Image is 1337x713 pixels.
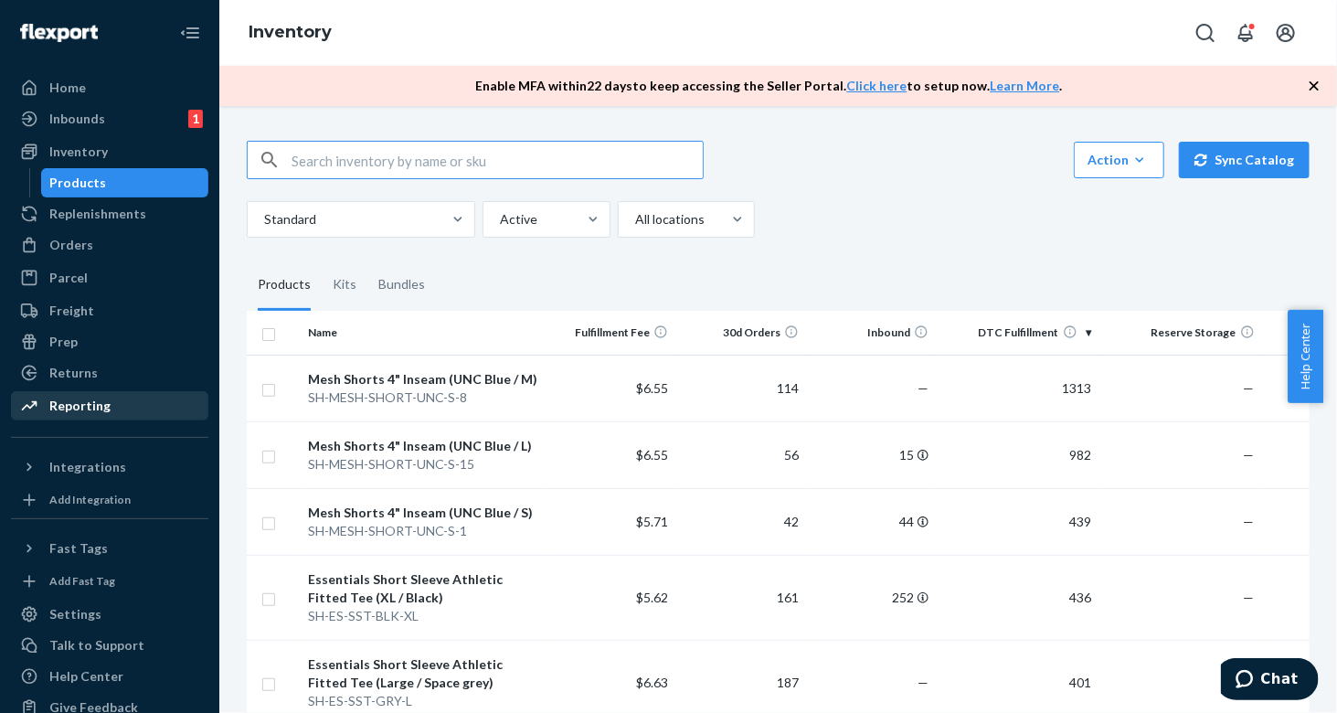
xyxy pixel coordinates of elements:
[675,555,806,640] td: 161
[333,260,356,311] div: Kits
[498,210,500,229] input: Active
[172,15,208,51] button: Close Navigation
[636,514,668,529] span: $5.71
[308,504,537,522] div: Mesh Shorts 4" Inseam (UNC Blue / S)
[308,607,537,625] div: SH-ES-SST-BLK-XL
[806,555,937,640] td: 252
[1244,514,1255,529] span: —
[1179,142,1310,178] button: Sync Catalog
[1227,15,1264,51] button: Open notifications
[11,73,208,102] a: Home
[258,260,311,311] div: Products
[675,355,806,421] td: 114
[49,236,93,254] div: Orders
[308,692,537,710] div: SH-ES-SST-GRY-L
[308,437,537,455] div: Mesh Shorts 4" Inseam (UNC Blue / L)
[675,421,806,488] td: 56
[806,488,937,555] td: 44
[11,296,208,325] a: Freight
[292,142,703,178] input: Search inventory by name or sku
[636,590,668,605] span: $5.62
[308,570,537,607] div: Essentials Short Sleeve Athletic Fitted Tee (XL / Black)
[11,199,208,229] a: Replenishments
[49,364,98,382] div: Returns
[918,675,928,690] span: —
[378,260,425,311] div: Bundles
[936,555,1098,640] td: 436
[49,205,146,223] div: Replenishments
[546,311,676,355] th: Fulfillment Fee
[1244,380,1255,396] span: —
[20,24,98,42] img: Flexport logo
[11,600,208,629] a: Settings
[49,302,94,320] div: Freight
[262,210,264,229] input: Standard
[49,636,144,654] div: Talk to Support
[1244,590,1255,605] span: —
[301,311,545,355] th: Name
[806,421,937,488] td: 15
[49,492,131,507] div: Add Integration
[1099,311,1262,355] th: Reserve Storage
[11,327,208,356] a: Prep
[308,522,537,540] div: SH-MESH-SHORT-UNC-S-1
[476,77,1063,95] p: Enable MFA within 22 days to keep accessing the Seller Portal. to setup now. .
[1244,447,1255,463] span: —
[1074,142,1164,178] button: Action
[308,455,537,474] div: SH-MESH-SHORT-UNC-S-15
[11,534,208,563] button: Fast Tags
[936,421,1098,488] td: 982
[11,452,208,482] button: Integrations
[918,380,928,396] span: —
[308,388,537,407] div: SH-MESH-SHORT-UNC-S-8
[806,311,937,355] th: Inbound
[633,210,635,229] input: All locations
[49,143,108,161] div: Inventory
[249,22,332,42] a: Inventory
[49,573,115,589] div: Add Fast Tag
[847,78,907,93] a: Click here
[1221,658,1319,704] iframe: Opens a widget where you can chat to one of our agents
[49,458,126,476] div: Integrations
[49,333,78,351] div: Prep
[11,489,208,511] a: Add Integration
[675,311,806,355] th: 30d Orders
[49,269,88,287] div: Parcel
[11,137,208,166] a: Inventory
[49,110,105,128] div: Inbounds
[1268,15,1304,51] button: Open account menu
[11,570,208,592] a: Add Fast Tag
[1288,310,1323,403] button: Help Center
[188,110,203,128] div: 1
[11,230,208,260] a: Orders
[234,6,346,59] ol: breadcrumbs
[308,370,537,388] div: Mesh Shorts 4" Inseam (UNC Blue / M)
[11,631,208,660] button: Talk to Support
[991,78,1060,93] a: Learn More
[936,355,1098,421] td: 1313
[936,311,1098,355] th: DTC Fulfillment
[11,662,208,691] a: Help Center
[11,358,208,388] a: Returns
[636,675,668,690] span: $6.63
[49,79,86,97] div: Home
[11,263,208,293] a: Parcel
[11,104,208,133] a: Inbounds1
[675,488,806,555] td: 42
[41,168,209,197] a: Products
[308,655,537,692] div: Essentials Short Sleeve Athletic Fitted Tee (Large / Space grey)
[1088,151,1151,169] div: Action
[50,174,107,192] div: Products
[1187,15,1224,51] button: Open Search Box
[49,605,101,623] div: Settings
[936,488,1098,555] td: 439
[49,667,123,686] div: Help Center
[636,447,668,463] span: $6.55
[49,539,108,558] div: Fast Tags
[49,397,111,415] div: Reporting
[11,391,208,420] a: Reporting
[636,380,668,396] span: $6.55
